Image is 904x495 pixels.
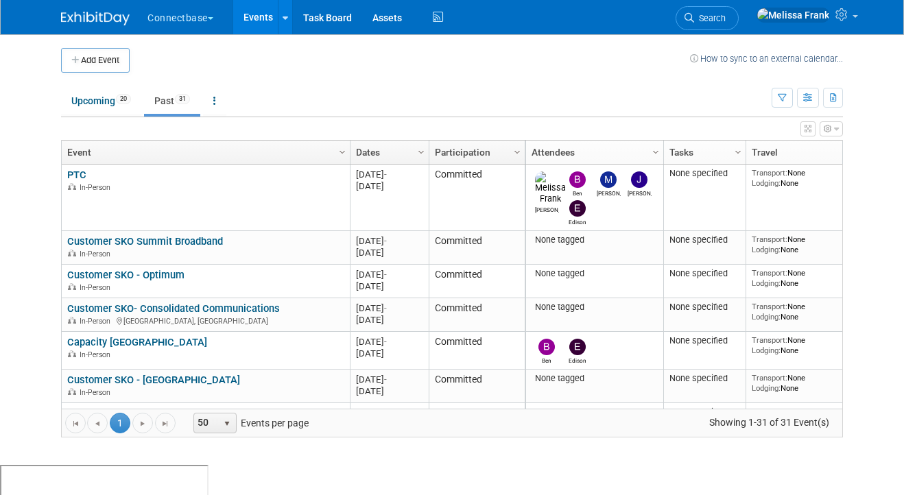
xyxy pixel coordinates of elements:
a: Column Settings [841,141,856,161]
div: [DATE] [356,180,423,192]
td: Committed [429,332,525,370]
span: Column Settings [733,147,744,158]
div: None specified [669,302,741,313]
span: 1 [110,413,130,433]
span: Column Settings [512,147,523,158]
span: Lodging: [752,245,781,254]
img: Mary Ann Rose [600,171,617,188]
span: Go to the last page [160,418,171,429]
span: - [384,269,387,280]
div: None tagged [532,234,658,245]
span: Lodging: [752,312,781,322]
a: Customer SKO Summit Broadband [67,235,223,247]
td: Committed [429,231,525,265]
a: Search [676,6,739,30]
a: Travel [752,141,846,164]
span: Transport: [752,335,787,345]
div: [GEOGRAPHIC_DATA], [GEOGRAPHIC_DATA] [67,315,344,326]
span: Transport: [752,302,787,311]
span: - [384,337,387,347]
a: Go to the first page [65,413,86,433]
span: Transport: [752,168,787,178]
a: Customer SKO - [GEOGRAPHIC_DATA] [67,374,240,386]
span: Lodging: [752,383,781,393]
a: Upcoming20 [61,88,141,114]
img: James Grant [631,171,647,188]
div: [DATE] [356,385,423,397]
img: In-Person Event [68,183,76,190]
span: Go to the next page [137,418,148,429]
div: Ben Edmond [566,188,590,197]
img: Ben Edmond [538,339,555,355]
div: [DATE] [356,407,423,419]
a: Tasks [669,141,737,164]
span: Go to the previous page [92,418,103,429]
span: Transport: [752,268,787,278]
div: Edison Smith-Stubbs [566,217,590,226]
span: In-Person [80,388,115,397]
div: [DATE] [356,336,423,348]
div: [DATE] [356,269,423,280]
span: Search [694,13,726,23]
span: Column Settings [416,147,427,158]
div: [DATE] [356,280,423,292]
div: Ben Edmond [535,355,559,364]
td: Committed [429,298,525,332]
div: Edison Smith-Stubbs [566,355,590,364]
span: In-Person [80,183,115,192]
a: Go to the next page [132,413,153,433]
div: None None [752,302,851,322]
div: Mary Ann Rose [597,188,621,197]
img: In-Person Event [68,388,76,395]
a: Past31 [144,88,200,114]
div: [DATE] [356,169,423,180]
a: PTC [67,169,86,181]
img: In-Person Event [68,350,76,357]
div: None None [752,335,851,355]
div: None None [752,268,851,288]
img: Melissa Frank [535,171,566,204]
td: Committed [429,165,525,231]
a: Customer SKO- Consolidated Communications [67,302,280,315]
span: Transport: [752,234,787,244]
div: [DATE] [356,314,423,326]
div: None tagged [532,302,658,313]
img: In-Person Event [68,250,76,256]
span: 31 [175,94,190,104]
a: Attendees [532,141,654,164]
div: None None [752,407,851,426]
span: Events per page [176,413,322,433]
span: - [384,236,387,246]
a: Column Settings [335,141,350,161]
img: ExhibitDay [61,12,130,25]
a: Column Settings [414,141,429,161]
a: Participation [435,141,516,164]
a: Dates [356,141,420,164]
span: Column Settings [650,147,661,158]
a: Column Settings [649,141,664,161]
div: [DATE] [356,302,423,314]
a: Capacity [GEOGRAPHIC_DATA] [67,336,207,348]
button: Add Event [61,48,130,73]
span: Showing 1-31 of 31 Event(s) [697,413,842,432]
div: None None [752,168,851,188]
a: Go to the previous page [87,413,108,433]
div: None None [752,234,851,254]
div: None specified [669,407,741,418]
span: In-Person [80,317,115,326]
div: [DATE] [356,374,423,385]
td: Committed [429,370,525,403]
div: None tagged [532,268,658,279]
span: Column Settings [337,147,348,158]
a: Column Settings [731,141,746,161]
span: - [384,374,387,385]
div: None specified [669,268,741,279]
div: [DATE] [356,348,423,359]
span: Lodging: [752,178,781,188]
div: None tagged [532,373,658,384]
img: In-Person Event [68,283,76,290]
a: Go to the last page [155,413,176,433]
span: In-Person [80,283,115,292]
div: [DATE] [356,235,423,247]
img: Ben Edmond [569,171,586,188]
